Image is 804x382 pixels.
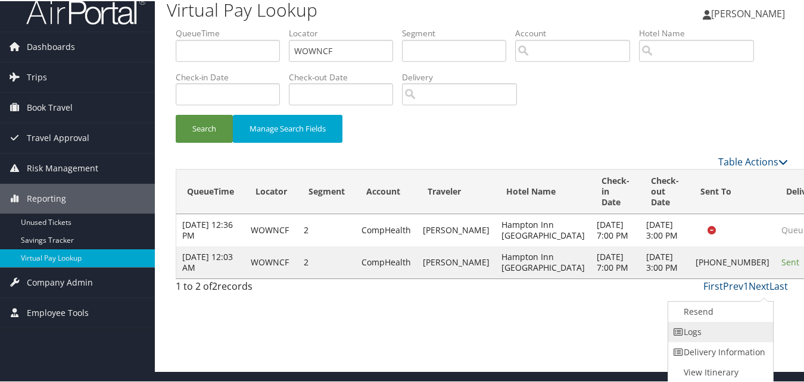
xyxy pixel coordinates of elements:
[176,70,289,82] label: Check-in Date
[245,168,298,213] th: Locator: activate to sort column ascending
[668,321,770,341] a: Logs
[176,245,245,277] td: [DATE] 12:03 AM
[591,245,640,277] td: [DATE] 7:00 PM
[298,245,356,277] td: 2
[176,213,245,245] td: [DATE] 12:36 PM
[496,213,591,245] td: Hampton Inn [GEOGRAPHIC_DATA]
[245,213,298,245] td: WOWNCF
[289,26,402,38] label: Locator
[233,114,342,142] button: Manage Search Fields
[690,168,775,213] th: Sent To: activate to sort column ascending
[356,245,417,277] td: CompHealth
[591,168,640,213] th: Check-in Date: activate to sort column ascending
[723,278,743,292] a: Prev
[356,213,417,245] td: CompHealth
[27,152,98,182] span: Risk Management
[668,361,770,381] a: View Itinerary
[298,168,356,213] th: Segment: activate to sort column ascending
[245,245,298,277] td: WOWNCF
[496,168,591,213] th: Hotel Name: activate to sort column descending
[417,213,496,245] td: [PERSON_NAME]
[27,61,47,91] span: Trips
[402,70,526,82] label: Delivery
[176,114,233,142] button: Search
[289,70,402,82] label: Check-out Date
[298,213,356,245] td: 2
[176,168,245,213] th: QueueTime: activate to sort column ascending
[703,278,723,292] a: First
[718,154,788,167] a: Table Actions
[496,245,591,277] td: Hampton Inn [GEOGRAPHIC_DATA]
[769,278,788,292] a: Last
[176,26,289,38] label: QueueTime
[749,278,769,292] a: Next
[356,168,417,213] th: Account: activate to sort column ascending
[639,26,763,38] label: Hotel Name
[27,183,66,212] span: Reporting
[711,6,785,19] span: [PERSON_NAME]
[27,31,75,61] span: Dashboards
[668,300,770,321] a: Resend
[743,278,749,292] a: 1
[781,255,799,267] span: Sent
[640,168,690,213] th: Check-out Date: activate to sort column ascending
[640,213,690,245] td: [DATE] 3:00 PM
[402,26,515,38] label: Segment
[27,267,93,296] span: Company Admin
[27,92,73,121] span: Book Travel
[690,245,775,277] td: [PHONE_NUMBER]
[591,213,640,245] td: [DATE] 7:00 PM
[212,278,217,292] span: 2
[640,245,690,277] td: [DATE] 3:00 PM
[27,122,89,152] span: Travel Approval
[417,245,496,277] td: [PERSON_NAME]
[417,168,496,213] th: Traveler: activate to sort column ascending
[27,297,89,327] span: Employee Tools
[515,26,639,38] label: Account
[668,341,770,361] a: Delivery Information
[176,278,316,298] div: 1 to 2 of records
